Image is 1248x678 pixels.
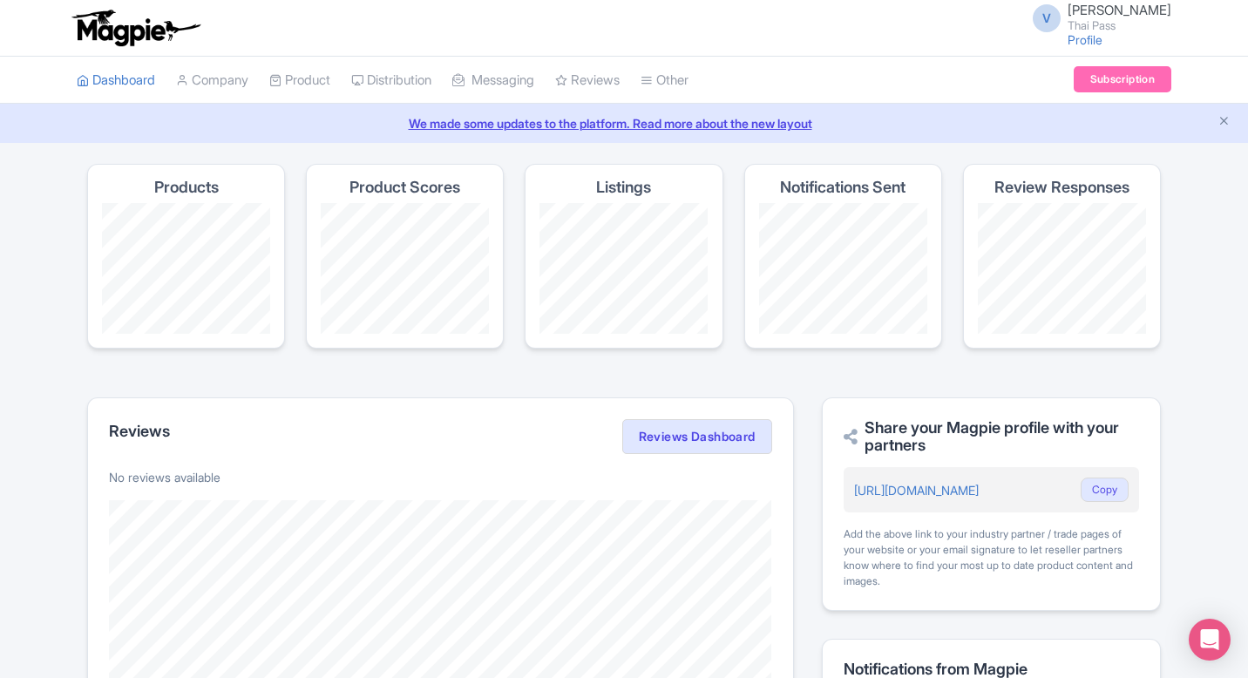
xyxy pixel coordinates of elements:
a: Product [269,57,330,105]
button: Copy [1081,478,1129,502]
p: No reviews available [109,468,772,486]
a: We made some updates to the platform. Read more about the new layout [10,114,1238,132]
h2: Share your Magpie profile with your partners [844,419,1139,454]
h2: Reviews [109,423,170,440]
h4: Review Responses [994,179,1129,196]
small: Thai Pass [1068,20,1171,31]
img: logo-ab69f6fb50320c5b225c76a69d11143b.png [68,9,203,47]
div: Add the above link to your industry partner / trade pages of your website or your email signature... [844,526,1139,589]
h2: Notifications from Magpie [844,661,1139,678]
button: Close announcement [1217,112,1231,132]
h4: Listings [596,179,651,196]
a: Profile [1068,32,1102,47]
a: Reviews [555,57,620,105]
h4: Products [154,179,219,196]
a: Dashboard [77,57,155,105]
a: Subscription [1074,66,1171,92]
a: [URL][DOMAIN_NAME] [854,483,979,498]
span: [PERSON_NAME] [1068,2,1171,18]
a: Messaging [452,57,534,105]
a: Distribution [351,57,431,105]
a: V [PERSON_NAME] Thai Pass [1022,3,1171,31]
a: Reviews Dashboard [622,419,772,454]
a: Other [641,57,688,105]
a: Company [176,57,248,105]
span: V [1033,4,1061,32]
h4: Product Scores [349,179,460,196]
h4: Notifications Sent [780,179,905,196]
div: Open Intercom Messenger [1189,619,1231,661]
